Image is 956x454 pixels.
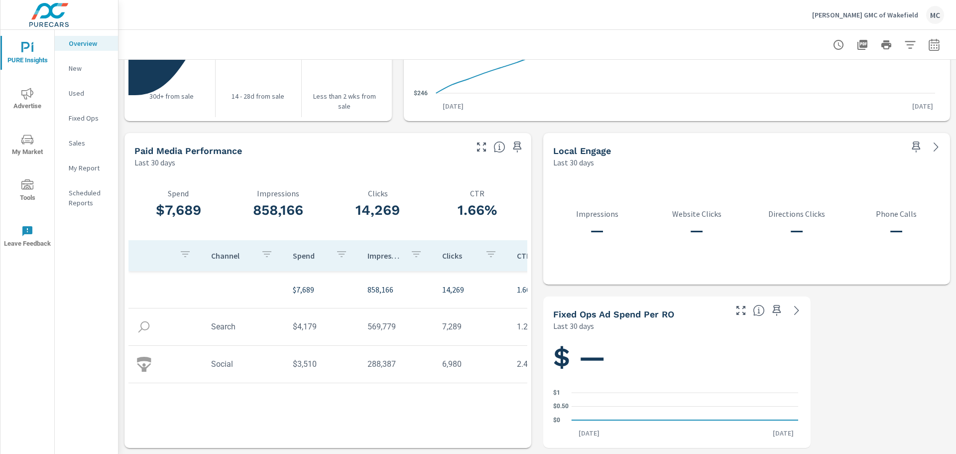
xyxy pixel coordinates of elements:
h1: $ — [553,340,801,374]
h3: 1.66% [428,202,527,219]
text: $1 [553,389,560,396]
h3: 14,269 [328,202,427,219]
td: 288,387 [359,351,434,377]
p: [DATE] [572,428,606,438]
span: Understand performance metrics over the selected time range. [493,141,505,153]
td: 6,980 [434,351,509,377]
td: 7,289 [434,314,509,339]
p: 1.66% [517,284,576,296]
p: Channel [211,251,253,261]
div: New [55,61,118,76]
div: My Report [55,160,118,175]
span: My Market [3,134,51,158]
p: Fixed Ops [69,113,110,123]
p: [DATE] [436,101,471,111]
div: Fixed Ops [55,111,118,126]
img: icon-search.svg [136,319,151,334]
text: $0.50 [553,403,569,410]
span: Save this to your personalized report [769,303,785,318]
p: Clicks [328,189,427,198]
button: Print Report [876,35,896,55]
span: Leave Feedback [3,225,51,250]
p: Impressions [228,189,328,198]
text: $0 [553,417,560,424]
h3: — [547,222,647,239]
button: Apply Filters [900,35,920,55]
p: Spend [293,251,328,261]
img: icon-social.svg [136,357,151,372]
a: See more details in report [928,139,944,155]
p: Clicks [442,251,477,261]
p: $7,689 [293,284,352,296]
p: 14,269 [442,284,501,296]
p: Phone Calls [846,209,946,218]
td: Search [203,314,285,339]
span: Advertise [3,88,51,112]
p: New [69,63,110,73]
p: CTR [517,251,552,261]
h3: — [846,222,946,239]
td: $4,179 [285,314,359,339]
div: nav menu [0,30,54,259]
button: "Export Report to PDF" [852,35,872,55]
span: Save this to your personalized report [509,139,525,155]
button: Make Fullscreen [733,303,749,318]
p: Impressions [367,251,402,261]
div: MC [926,6,944,24]
p: Website Clicks [647,209,746,218]
p: Spend [128,189,228,198]
p: Sales [69,138,110,148]
td: 1.28% [509,314,584,339]
td: 2.42% [509,351,584,377]
div: Overview [55,36,118,51]
span: Average cost of Fixed Operations-oriented advertising per each Repair Order closed at the dealer ... [753,304,765,316]
h3: — [647,222,746,239]
p: [PERSON_NAME] GMC of Wakefield [812,10,918,19]
p: Last 30 days [553,320,594,332]
td: Social [203,351,285,377]
span: Tools [3,179,51,204]
div: Used [55,86,118,101]
h3: 858,166 [228,202,328,219]
p: Last 30 days [553,156,594,168]
text: $246 [414,90,428,97]
h3: $7,689 [128,202,228,219]
a: See more details in report [789,303,805,318]
span: Save this to your personalized report [908,139,924,155]
button: Select Date Range [924,35,944,55]
td: 569,779 [359,314,434,339]
div: Scheduled Reports [55,185,118,210]
p: Impressions [547,209,647,218]
p: [DATE] [766,428,801,438]
p: My Report [69,163,110,173]
div: Sales [55,136,118,151]
p: Last 30 days [134,156,175,168]
td: $3,510 [285,351,359,377]
p: [DATE] [905,101,940,111]
button: Make Fullscreen [474,139,489,155]
span: PURE Insights [3,42,51,66]
h5: Paid Media Performance [134,146,242,156]
p: CTR [428,189,527,198]
h5: Fixed Ops Ad Spend Per RO [553,309,674,319]
p: Used [69,88,110,98]
p: Directions Clicks [746,209,846,218]
p: Scheduled Reports [69,188,110,208]
p: 858,166 [367,284,426,296]
h5: Local Engage [553,146,611,156]
h3: — [746,222,846,239]
p: Overview [69,38,110,48]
